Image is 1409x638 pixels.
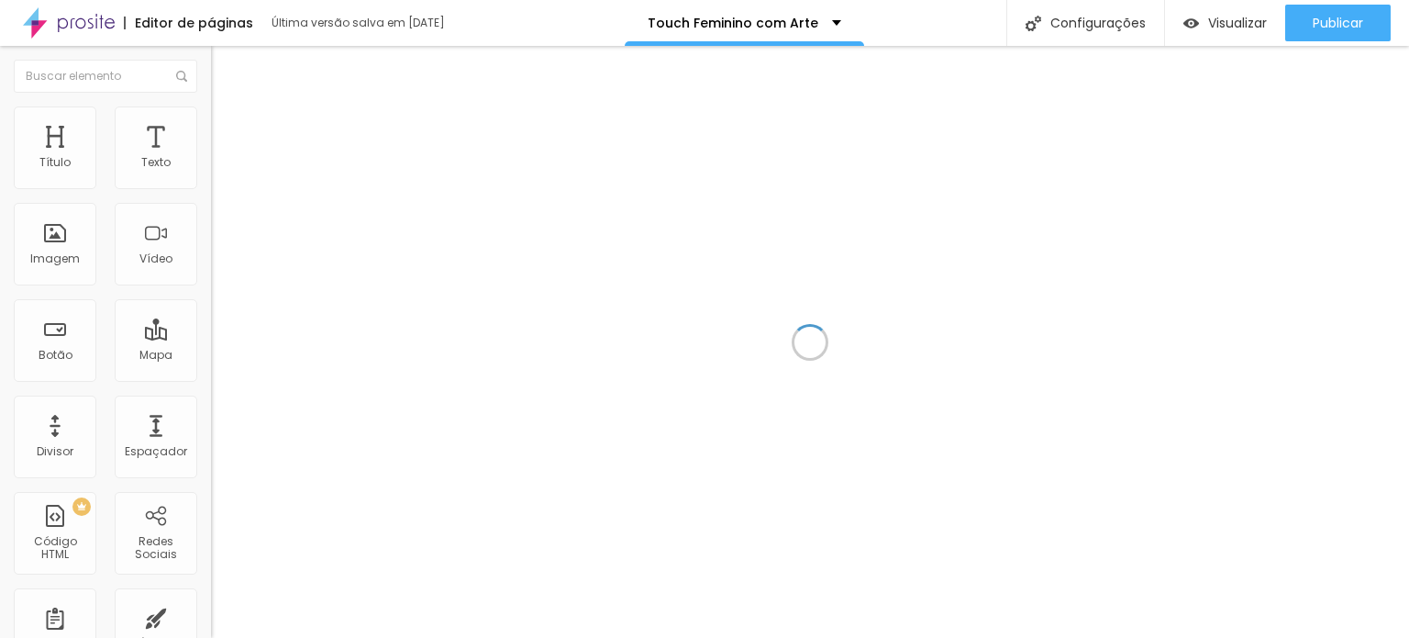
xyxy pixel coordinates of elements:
div: Botão [39,349,72,362]
input: Buscar elemento [14,60,197,93]
div: Última versão salva em [DATE] [272,17,483,28]
img: view-1.svg [1183,16,1199,31]
div: Vídeo [139,252,172,265]
div: Editor de páginas [124,17,253,29]
span: Publicar [1313,16,1363,30]
button: Publicar [1285,5,1391,41]
div: Título [39,156,71,169]
div: Redes Sociais [119,535,192,562]
div: Código HTML [18,535,91,562]
div: Espaçador [125,445,187,458]
img: Icone [176,71,187,82]
button: Visualizar [1165,5,1285,41]
div: Divisor [37,445,73,458]
img: Icone [1026,16,1041,31]
span: Visualizar [1208,16,1267,30]
div: Imagem [30,252,80,265]
div: Mapa [139,349,172,362]
p: Touch Feminino com Arte [648,17,818,29]
div: Texto [141,156,171,169]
